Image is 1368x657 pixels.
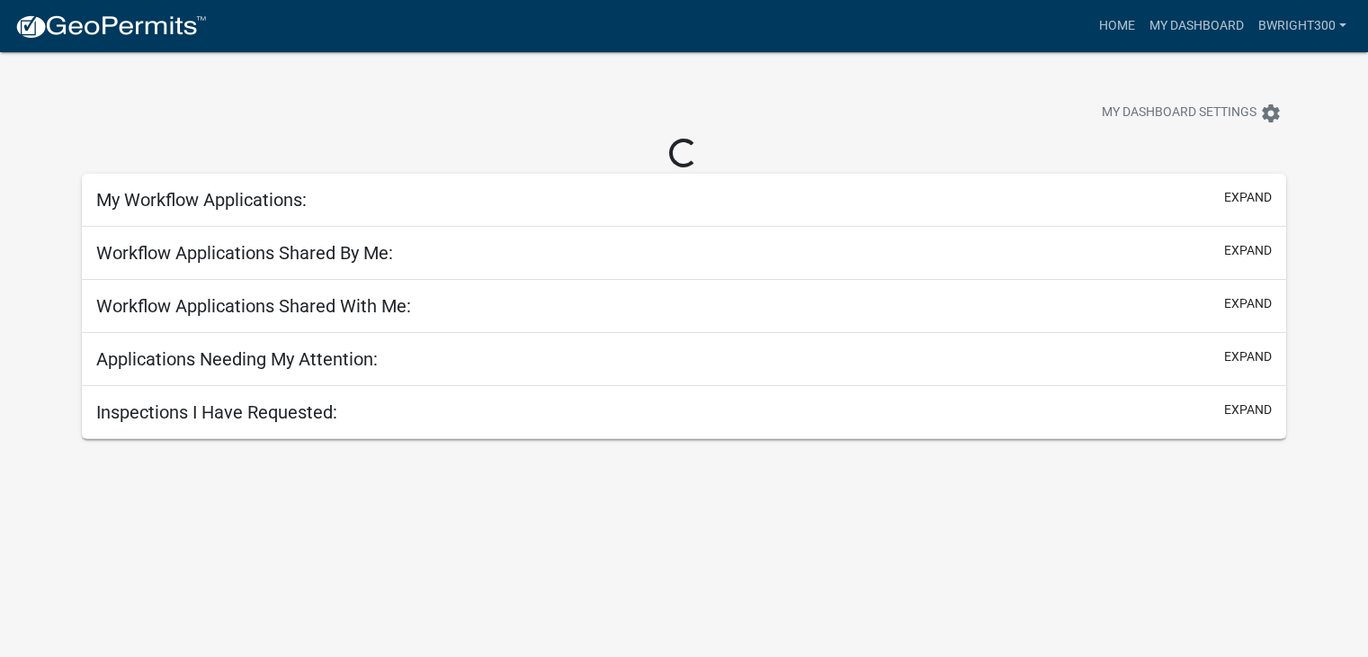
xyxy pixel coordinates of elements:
button: expand [1224,241,1272,260]
button: My Dashboard Settingssettings [1087,95,1296,130]
button: expand [1224,188,1272,207]
i: settings [1260,103,1282,124]
span: My Dashboard Settings [1102,103,1256,124]
a: My Dashboard [1142,9,1251,43]
h5: Inspections I Have Requested: [96,401,337,423]
h5: My Workflow Applications: [96,189,307,211]
a: Home [1092,9,1142,43]
h5: Applications Needing My Attention: [96,348,378,370]
a: bwright300 [1251,9,1354,43]
button: expand [1224,400,1272,419]
button: expand [1224,294,1272,313]
h5: Workflow Applications Shared By Me: [96,242,393,264]
button: expand [1224,347,1272,366]
h5: Workflow Applications Shared With Me: [96,295,411,317]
